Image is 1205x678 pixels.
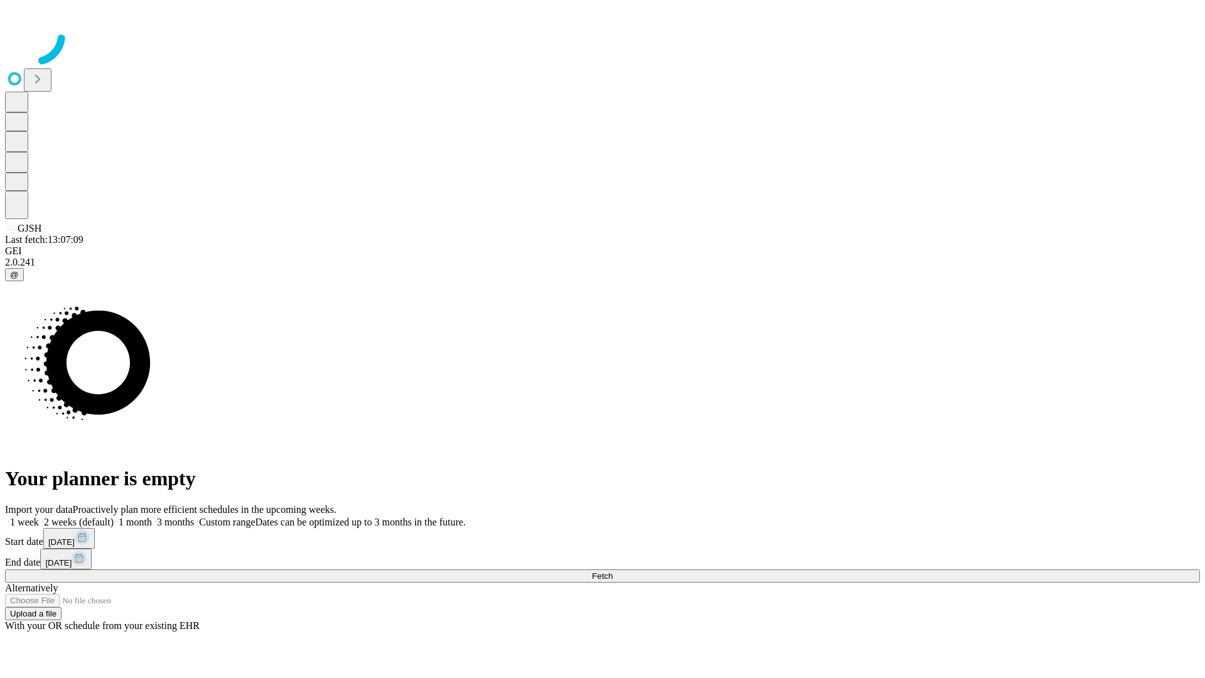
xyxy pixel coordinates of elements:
[40,549,92,569] button: [DATE]
[10,517,39,527] span: 1 week
[5,583,58,593] span: Alternatively
[45,558,72,568] span: [DATE]
[119,517,152,527] span: 1 month
[5,245,1200,257] div: GEI
[5,268,24,281] button: @
[5,234,83,245] span: Last fetch: 13:07:09
[73,504,336,515] span: Proactively plan more efficient schedules in the upcoming weeks.
[5,504,73,515] span: Import your data
[199,517,255,527] span: Custom range
[44,517,114,527] span: 2 weeks (default)
[5,569,1200,583] button: Fetch
[255,517,466,527] span: Dates can be optimized up to 3 months in the future.
[5,467,1200,490] h1: Your planner is empty
[48,537,75,547] span: [DATE]
[592,571,613,581] span: Fetch
[5,549,1200,569] div: End date
[5,528,1200,549] div: Start date
[5,257,1200,268] div: 2.0.241
[10,270,19,279] span: @
[157,517,194,527] span: 3 months
[5,607,62,620] button: Upload a file
[5,620,200,631] span: With your OR schedule from your existing EHR
[18,223,41,234] span: GJSH
[43,528,95,549] button: [DATE]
